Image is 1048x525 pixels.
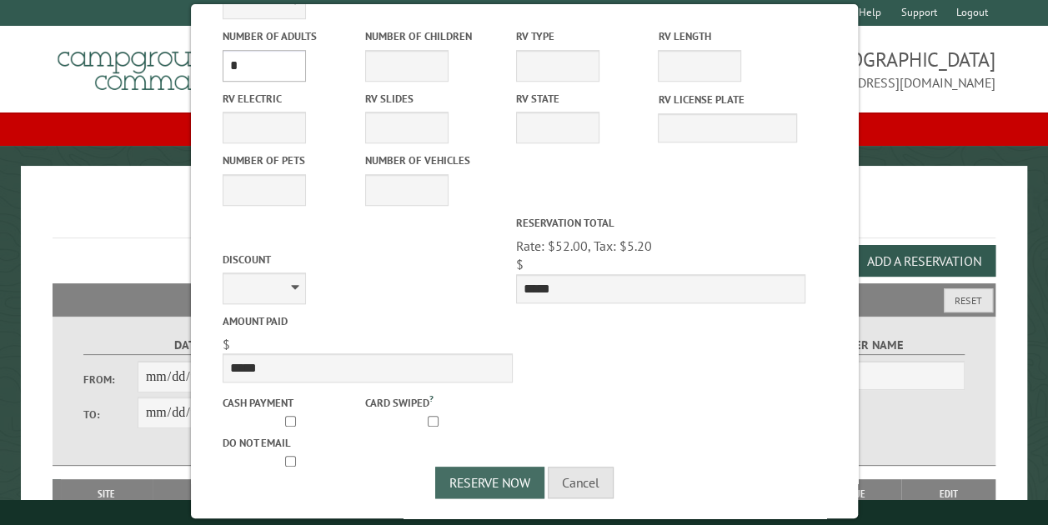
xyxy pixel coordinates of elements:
span: Rate: $52.00, Tax: $5.20 [515,237,651,254]
h2: Filters [53,283,995,315]
label: Cash payment [222,395,361,411]
label: From: [83,372,138,387]
th: Dates [153,479,273,509]
button: Cancel [548,467,614,498]
label: Number of Children [364,28,504,44]
span: $ [515,256,523,272]
label: RV Electric [222,91,361,107]
label: Number of Vehicles [364,152,504,168]
label: Card swiped [364,392,504,410]
label: Amount paid [222,313,512,329]
label: RV Slides [364,91,504,107]
img: Campground Commander [53,32,261,97]
label: Number of Pets [222,152,361,168]
th: Edit [901,479,996,509]
label: Do not email [222,435,361,451]
button: Add a Reservation [853,245,995,277]
button: Reserve Now [435,467,544,498]
label: RV Type [515,28,654,44]
label: RV Length [658,28,797,44]
a: ? [429,392,433,404]
label: RV License Plate [658,92,797,107]
span: $ [222,336,229,352]
label: Reservation Total [515,215,805,231]
h1: Reservations [53,192,995,238]
label: Dates [83,336,299,355]
th: Site [61,479,153,509]
label: RV State [515,91,654,107]
label: Discount [222,252,512,267]
button: Reset [944,288,993,312]
label: To: [83,407,138,422]
label: Number of Adults [222,28,361,44]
